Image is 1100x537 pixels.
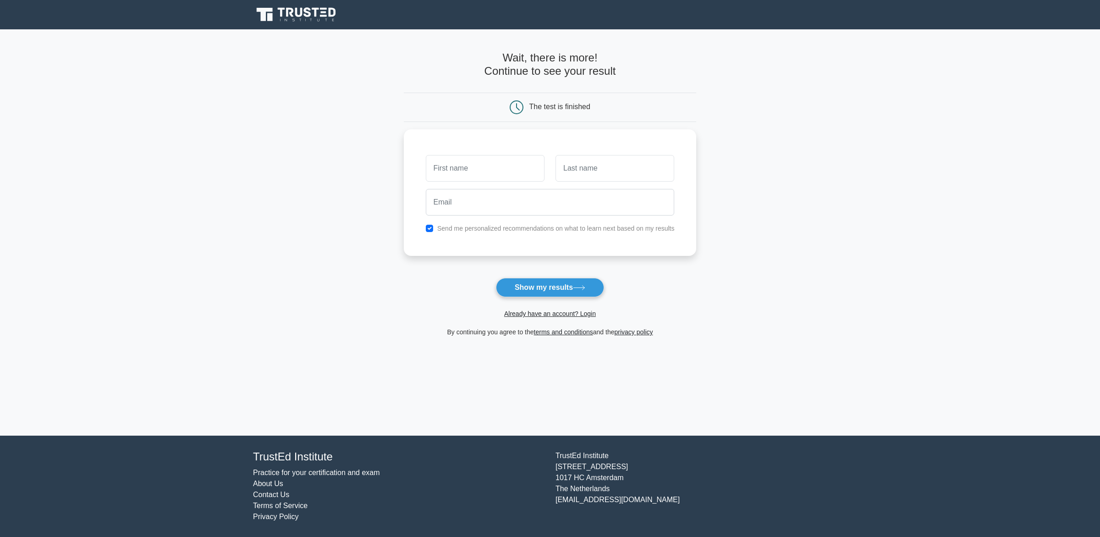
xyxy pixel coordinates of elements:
[253,513,299,520] a: Privacy Policy
[253,502,308,509] a: Terms of Service
[253,469,380,476] a: Practice for your certification and exam
[404,51,697,78] h4: Wait, there is more! Continue to see your result
[253,491,289,498] a: Contact Us
[529,103,590,111] div: The test is finished
[437,225,675,232] label: Send me personalized recommendations on what to learn next based on my results
[534,328,593,336] a: terms and conditions
[615,328,653,336] a: privacy policy
[496,278,604,297] button: Show my results
[504,310,596,317] a: Already have an account? Login
[426,189,675,216] input: Email
[398,327,702,338] div: By continuing you agree to the and the
[253,450,544,464] h4: TrustEd Institute
[555,155,674,182] input: Last name
[253,480,283,487] a: About Us
[426,155,544,182] input: First name
[550,450,852,522] div: TrustEd Institute [STREET_ADDRESS] 1017 HC Amsterdam The Netherlands [EMAIL_ADDRESS][DOMAIN_NAME]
